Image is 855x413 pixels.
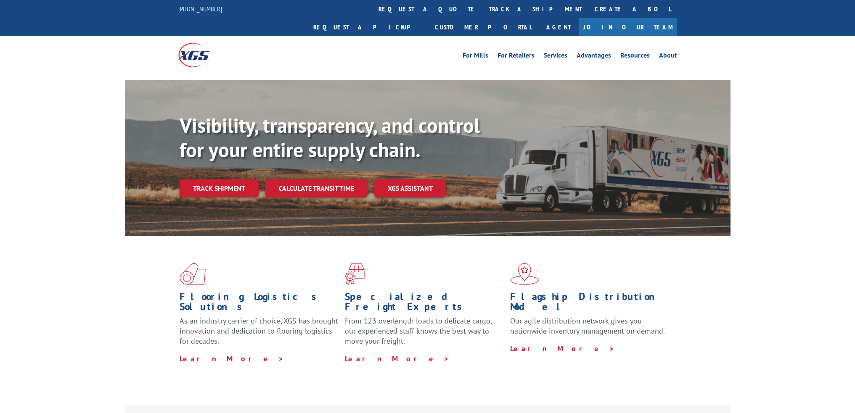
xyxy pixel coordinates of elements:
img: xgs-icon-focused-on-flooring-red [345,263,365,285]
h1: Flagship Distribution Model [510,292,669,316]
p: From 123 overlength loads to delicate cargo, our experienced staff knows the best way to move you... [345,316,504,353]
img: xgs-icon-flagship-distribution-model-red [510,263,539,285]
a: Resources [620,52,650,61]
img: xgs-icon-total-supply-chain-intelligence-red [180,263,206,285]
a: Advantages [577,52,611,61]
b: Visibility, transparency, and control for your entire supply chain. [180,112,480,163]
a: [PHONE_NUMBER] [178,5,222,13]
a: Calculate transit time [265,179,368,197]
a: Services [544,52,567,61]
a: Learn More > [345,354,450,363]
a: For Mills [463,52,488,61]
a: Learn More > [510,344,615,353]
a: Customer Portal [429,18,538,36]
a: For Retailers [498,52,535,61]
a: Track shipment [180,179,259,197]
h1: Specialized Freight Experts [345,292,504,316]
a: Join Our Team [579,18,677,36]
span: As an industry carrier of choice, XGS has brought innovation and dedication to flooring logistics... [180,316,338,346]
a: About [659,52,677,61]
h1: Flooring Logistics Solutions [180,292,339,316]
a: Agent [538,18,579,36]
span: Our agile distribution network gives you nationwide inventory management on demand. [510,316,665,336]
a: Learn More > [180,354,284,363]
a: XGS ASSISTANT [374,179,446,197]
a: Request a pickup [307,18,429,36]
